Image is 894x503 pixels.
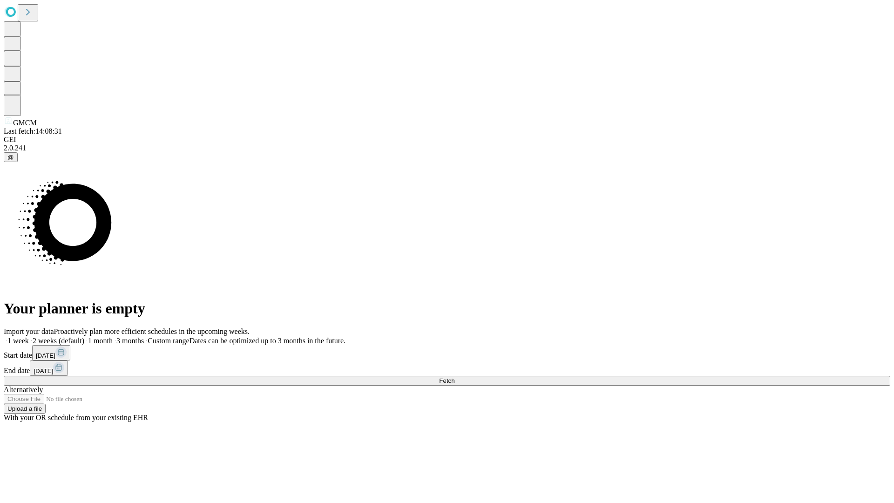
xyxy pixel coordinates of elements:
[33,337,84,345] span: 2 weeks (default)
[30,360,68,376] button: [DATE]
[4,327,54,335] span: Import your data
[32,345,70,360] button: [DATE]
[7,154,14,161] span: @
[36,352,55,359] span: [DATE]
[34,367,53,374] span: [DATE]
[4,127,62,135] span: Last fetch: 14:08:31
[4,152,18,162] button: @
[4,136,890,144] div: GEI
[4,414,148,421] span: With your OR schedule from your existing EHR
[4,144,890,152] div: 2.0.241
[190,337,345,345] span: Dates can be optimized up to 3 months in the future.
[4,360,890,376] div: End date
[4,386,43,394] span: Alternatively
[4,404,46,414] button: Upload a file
[54,327,250,335] span: Proactively plan more efficient schedules in the upcoming weeks.
[439,377,454,384] span: Fetch
[7,337,29,345] span: 1 week
[4,345,890,360] div: Start date
[148,337,189,345] span: Custom range
[4,376,890,386] button: Fetch
[4,300,890,317] h1: Your planner is empty
[13,119,37,127] span: GMCM
[116,337,144,345] span: 3 months
[88,337,113,345] span: 1 month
